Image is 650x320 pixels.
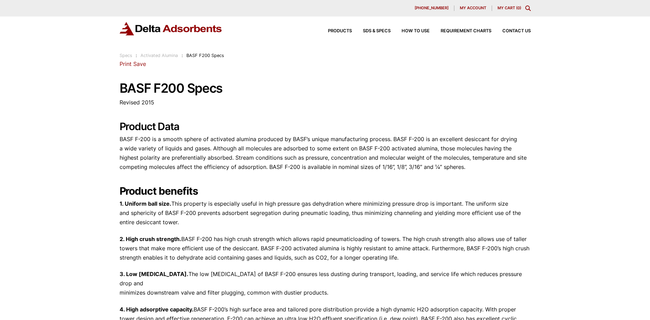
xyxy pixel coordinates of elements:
[491,29,531,33] a: Contact Us
[120,235,531,263] p: BASF F-200 has high crush strength which allows rapid pneumaticloading of towers. The high crush ...
[136,53,137,58] span: :
[352,29,391,33] a: SDS & SPECS
[186,53,224,58] span: BASF F200 Specs
[133,60,146,67] a: Save
[120,270,531,298] p: The low [MEDICAL_DATA] of BASF F-200 ensures less dusting during transport, loading, and service ...
[120,120,531,133] h2: Product Data
[120,271,188,277] strong: 3. Low [MEDICAL_DATA].
[120,199,531,227] p: This property is especially useful in high pressure gas dehydration where minimizing pressure dro...
[182,53,183,58] span: :
[502,29,531,33] span: Contact Us
[430,29,491,33] a: Requirement Charts
[328,29,352,33] span: Products
[140,53,178,58] a: Activated Alumina
[409,5,454,11] a: [PHONE_NUMBER]
[415,6,449,10] span: [PHONE_NUMBER]
[120,81,531,95] h1: BASF F200 Specs
[517,5,520,10] span: 0
[120,200,171,207] strong: 1. Uniform ball size.
[120,236,181,242] strong: 2. High crush strength.
[120,53,132,58] a: Specs
[454,5,492,11] a: My account
[120,98,531,107] p: Revised 2015
[120,185,198,197] strong: Product benefits
[120,22,222,35] img: Delta Adsorbents
[460,6,486,10] span: My account
[402,29,430,33] span: How to Use
[525,5,531,11] div: Toggle Modal Content
[441,29,491,33] span: Requirement Charts
[120,306,194,313] strong: 4. High adsorptive capacity.
[498,5,521,10] a: My Cart (0)
[120,135,531,172] p: BASF F-200 is a smooth sphere of activated alumina produced by BASF’s unique manufacturing proces...
[317,29,352,33] a: Products
[391,29,430,33] a: How to Use
[120,60,132,67] a: Print
[363,29,391,33] span: SDS & SPECS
